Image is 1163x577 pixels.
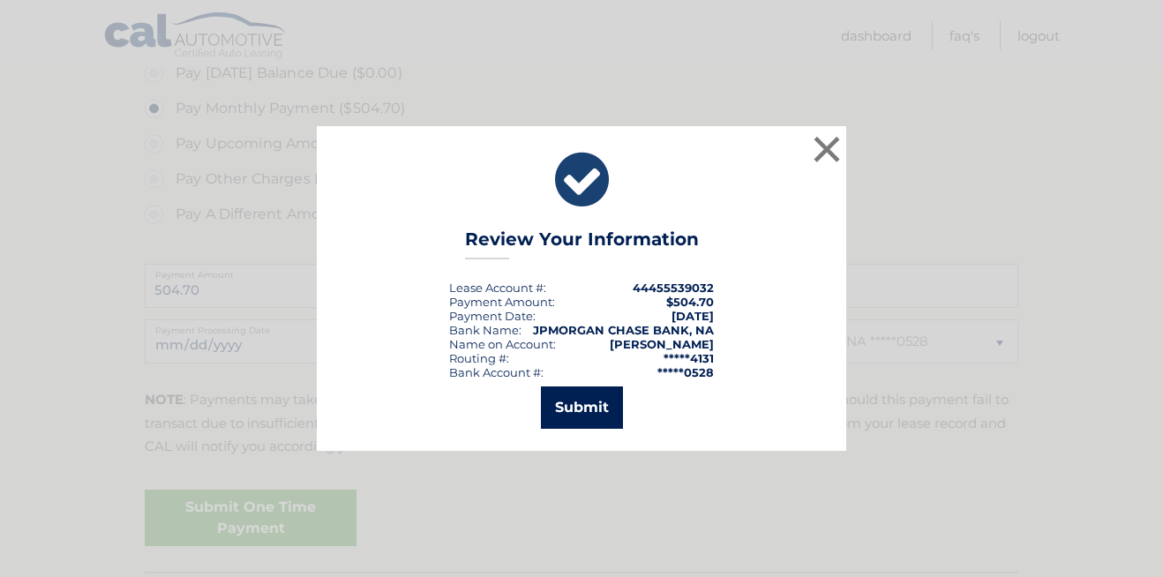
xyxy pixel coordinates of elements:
div: Bank Account #: [449,365,544,379]
div: Routing #: [449,351,509,365]
span: Payment Date [449,309,533,323]
button: × [809,131,844,167]
strong: 44455539032 [633,281,714,295]
div: Lease Account #: [449,281,546,295]
strong: [PERSON_NAME] [610,337,714,351]
strong: JPMORGAN CHASE BANK, NA [533,323,714,337]
div: Bank Name: [449,323,521,337]
div: : [449,309,536,323]
span: [DATE] [672,309,714,323]
div: Name on Account: [449,337,556,351]
div: Payment Amount: [449,295,555,309]
button: Submit [541,386,623,429]
span: $504.70 [666,295,714,309]
h3: Review Your Information [465,229,699,259]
